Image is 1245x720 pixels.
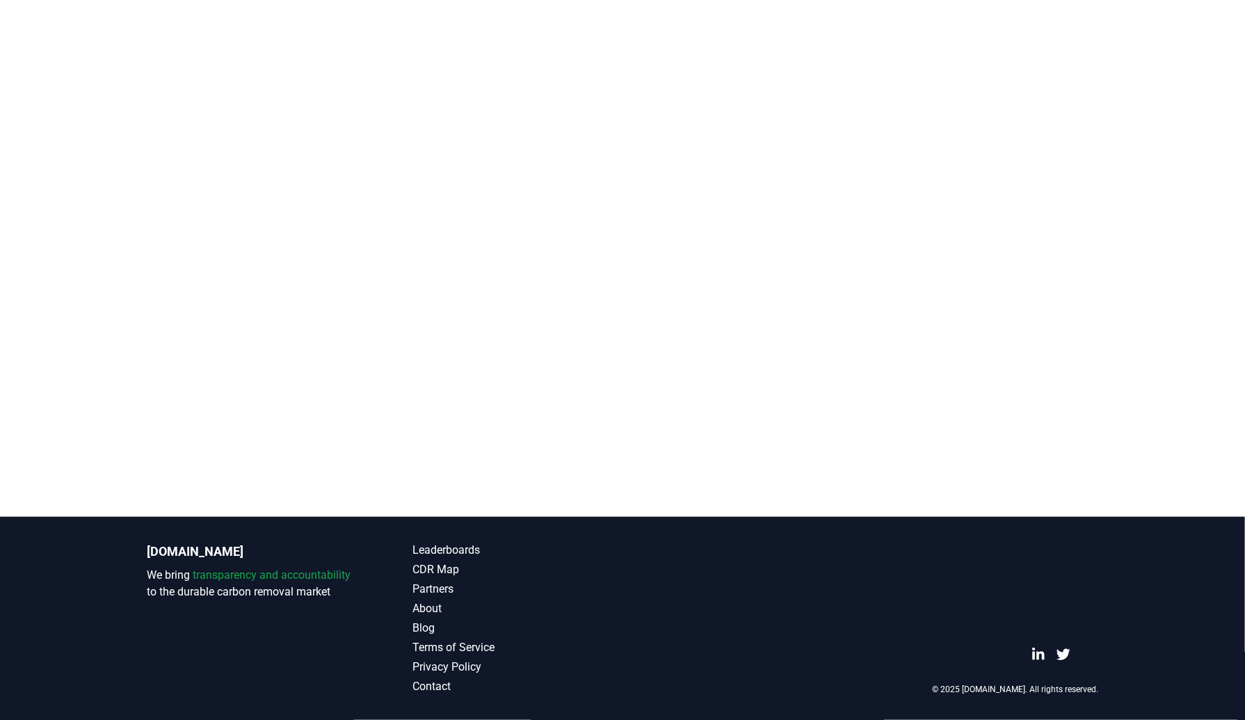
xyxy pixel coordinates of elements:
p: We bring to the durable carbon removal market [147,567,357,600]
a: CDR Map [412,561,622,578]
a: Privacy Policy [412,659,622,675]
a: Partners [412,581,622,598]
p: [DOMAIN_NAME] [147,542,357,561]
span: transparency and accountability [193,568,351,582]
a: About [412,600,622,617]
a: Contact [412,678,622,695]
a: Leaderboards [412,542,622,559]
p: © 2025 [DOMAIN_NAME]. All rights reserved. [932,684,1098,695]
a: Twitter [1057,648,1070,662]
a: Terms of Service [412,639,622,656]
a: Blog [412,620,622,637]
a: LinkedIn [1031,648,1045,662]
